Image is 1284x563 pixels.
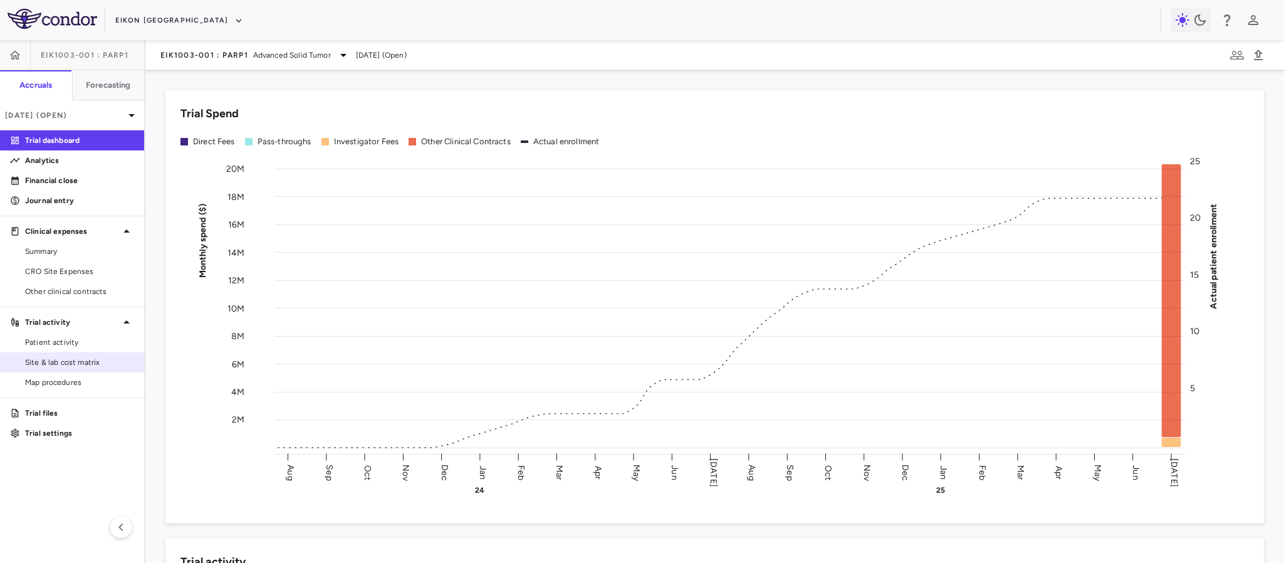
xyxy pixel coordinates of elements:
[231,386,244,397] tspan: 4M
[25,175,134,186] p: Financial close
[1130,465,1141,480] text: Jun
[19,80,52,91] h6: Accruals
[938,465,949,479] text: Jan
[25,266,134,277] span: CRO Site Expenses
[197,203,208,278] tspan: Monthly spend ($)
[25,317,119,328] p: Trial activity
[533,136,600,147] div: Actual enrollment
[227,247,244,258] tspan: 14M
[25,195,134,206] p: Journal entry
[227,303,244,313] tspan: 10M
[160,50,248,60] span: EIK1003-001 : PARP1
[86,80,131,91] h6: Forecasting
[936,486,945,495] text: 25
[25,357,134,368] span: Site & lab cost matrix
[253,50,331,61] span: Advanced Solid Tumor
[631,464,642,481] text: May
[862,464,872,481] text: Nov
[439,464,450,480] text: Dec
[1190,213,1201,223] tspan: 20
[1190,326,1199,337] tspan: 10
[232,359,244,369] tspan: 6M
[25,246,134,257] span: Summary
[285,465,296,480] text: Aug
[115,11,243,31] button: Eikon [GEOGRAPHIC_DATA]
[421,136,511,147] div: Other Clinical Contracts
[1015,465,1026,480] text: Mar
[1190,156,1200,167] tspan: 25
[356,50,407,61] span: [DATE] (Open)
[1208,203,1219,308] tspan: Actual patient enrollment
[228,275,244,286] tspan: 12M
[1053,465,1064,479] text: Apr
[334,136,399,147] div: Investigator Fees
[1169,458,1179,487] text: [DATE]
[25,377,134,388] span: Map procedures
[193,136,235,147] div: Direct Fees
[554,465,565,480] text: Mar
[708,458,719,487] text: [DATE]
[25,226,119,237] p: Clinical expenses
[5,110,124,121] p: [DATE] (Open)
[180,105,239,122] h6: Trial Spend
[8,9,97,29] img: logo-full-SnFGN8VE.png
[258,136,311,147] div: Pass-throughs
[593,465,603,479] text: Apr
[1190,269,1199,280] tspan: 15
[41,50,128,60] span: EIK1003-001 : PARP1
[785,465,795,480] text: Sep
[25,337,134,348] span: Patient activity
[1092,464,1103,481] text: May
[227,191,244,202] tspan: 18M
[226,164,244,174] tspan: 20M
[516,465,526,480] text: Feb
[900,464,911,480] text: Dec
[25,135,134,146] p: Trial dashboard
[231,331,244,342] tspan: 8M
[228,219,244,230] tspan: 16M
[232,414,244,425] tspan: 2M
[823,465,833,480] text: Oct
[669,465,680,480] text: Jun
[25,428,134,439] p: Trial settings
[475,486,484,495] text: 24
[324,465,335,480] text: Sep
[746,465,757,480] text: Aug
[977,465,988,480] text: Feb
[400,464,411,481] text: Nov
[362,465,373,480] text: Oct
[478,465,488,479] text: Jan
[1190,382,1195,393] tspan: 5
[25,155,134,166] p: Analytics
[25,408,134,419] p: Trial files
[25,286,134,297] span: Other clinical contracts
